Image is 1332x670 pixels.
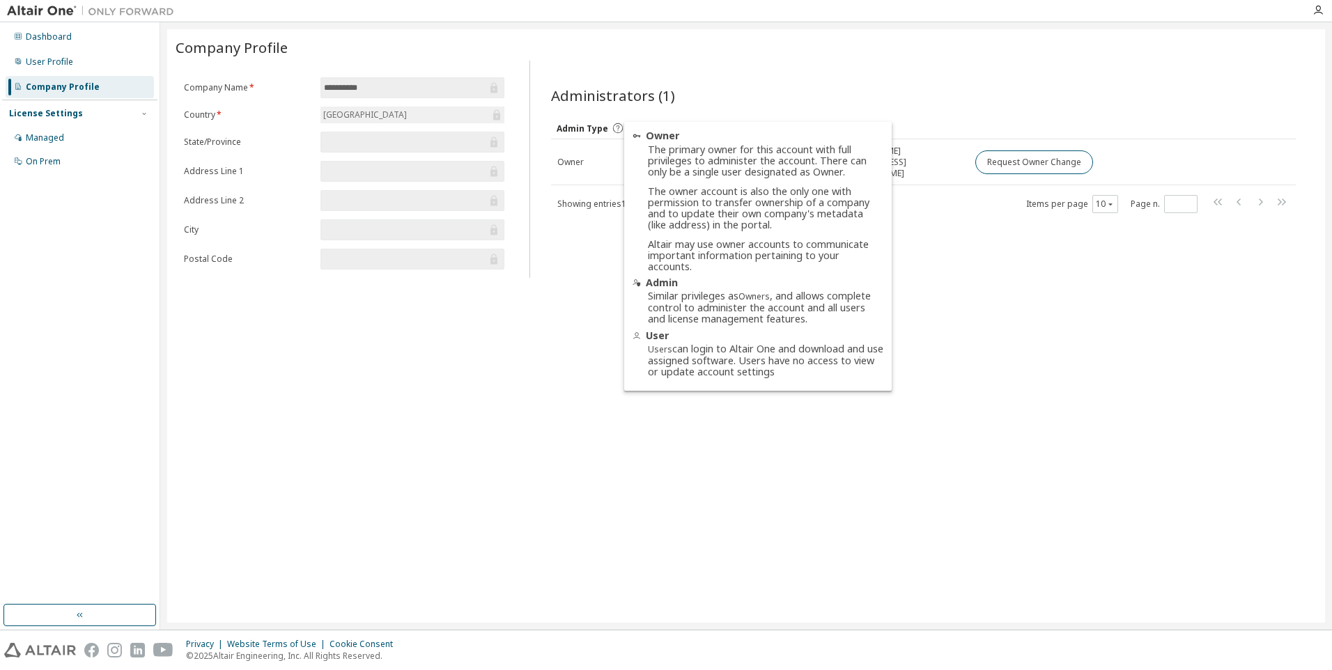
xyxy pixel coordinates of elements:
label: State/Province [184,137,312,148]
img: linkedin.svg [130,643,145,657]
div: User Profile [26,56,73,68]
em: Users [648,343,672,355]
div: Company Profile [26,81,100,93]
div: [GEOGRAPHIC_DATA] [320,107,504,123]
img: Altair One [7,4,181,18]
div: Managed [26,132,64,143]
img: youtube.svg [153,643,173,657]
div: User [633,330,883,341]
div: can login to Altair One and download and use assigned software. Users have no access to view or u... [648,343,883,377]
div: The primary owner for this account with full privileges to administer the account. There can only... [648,144,883,272]
img: facebook.svg [84,643,99,657]
span: Showing entries 1 through 1 of 1 [557,198,676,210]
div: Admin [633,277,883,288]
img: instagram.svg [107,643,122,657]
em: Owners [738,290,770,302]
div: Cookie Consent [330,639,401,650]
div: Similar privileges as , and allows complete control to administer the account and all users and l... [648,290,883,325]
div: Website Terms of Use [227,639,330,650]
span: Administrators (1) [551,86,675,105]
label: Address Line 2 [184,195,312,206]
span: Page n. [1131,195,1198,213]
label: City [184,224,312,235]
div: Dashboard [26,31,72,42]
div: Email [835,117,963,139]
div: Owner [633,130,883,141]
div: [GEOGRAPHIC_DATA] [321,107,409,123]
span: Owner [557,157,584,168]
span: Admin Type [557,123,608,134]
label: Address Line 1 [184,166,312,177]
label: Country [184,109,312,120]
span: Company Profile [176,38,288,57]
span: Items per page [1026,195,1118,213]
button: 10 [1096,198,1115,210]
img: altair_logo.svg [4,643,76,657]
div: Name [696,117,824,139]
button: Request Owner Change [975,150,1093,174]
label: Company Name [184,82,312,93]
p: © 2025 Altair Engineering, Inc. All Rights Reserved. [186,650,401,662]
label: Postal Code [184,254,312,265]
div: License Settings [9,108,83,119]
div: Privacy [186,639,227,650]
span: [PERSON_NAME][EMAIL_ADDRESS][DOMAIN_NAME] [836,146,963,179]
div: On Prem [26,156,61,167]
